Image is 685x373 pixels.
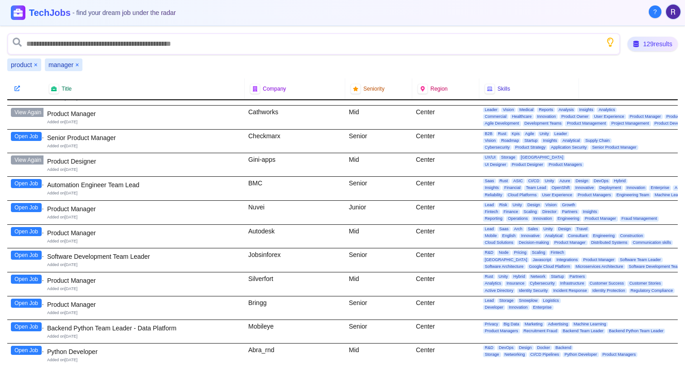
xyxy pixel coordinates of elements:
span: Software Architecture [483,264,526,269]
span: Rust [498,179,510,184]
div: Center [412,130,479,153]
span: Communication skills [631,240,673,245]
span: Product Managers [483,329,520,334]
span: Lead [483,203,496,208]
span: ASIC [511,179,525,184]
span: Innovation [531,216,554,221]
img: User avatar [666,5,680,19]
span: Analytical [543,233,564,238]
button: Show search tips [606,38,615,47]
span: Team Lead [524,185,548,190]
span: Machine Learning [572,322,608,327]
button: Open Job [11,227,42,236]
span: Innovation [535,114,558,119]
span: Innovative [574,185,596,190]
span: Backend Team Leader [561,329,605,334]
span: Insights [483,185,501,190]
span: Deployment [598,185,623,190]
span: Title [62,85,72,92]
span: Agile Development [483,121,521,126]
span: Python Developer [563,352,599,357]
span: Product Manager [581,257,616,262]
button: Open Job [11,251,42,260]
span: Design [574,179,590,184]
span: Analytics [597,107,617,112]
span: Customer Success [588,281,626,286]
span: Commercial [483,114,508,119]
span: User Experience [540,193,574,198]
span: Fintech [549,250,566,255]
span: Networking [503,352,527,357]
span: Node [497,250,511,255]
span: UX/UI [483,155,497,160]
div: Gini-apps [245,153,345,176]
span: Saas [497,227,511,232]
span: Scaling [530,250,547,255]
span: Backend Python Team Leader [607,329,665,334]
span: Analysis [557,107,576,112]
span: Javascript [531,257,553,262]
div: Senior Product Manager [47,133,241,142]
span: Innovation [507,305,530,310]
span: Finance [502,209,520,214]
span: Arch [512,227,525,232]
span: R&D [483,345,495,350]
div: Autodesk [245,225,345,248]
span: CI/CD Pipelines [529,352,561,357]
span: English [501,233,518,238]
span: Innovative [519,233,541,238]
span: Identity Protection [591,288,627,293]
span: Growth [560,203,577,208]
span: Insights [581,209,599,214]
span: Engineering [591,233,617,238]
span: Unity [511,203,524,208]
button: Remove product filter [34,60,38,69]
span: Startup [522,138,539,143]
span: Analytics [483,281,503,286]
span: Director [540,209,559,214]
div: Center [412,296,479,320]
div: 129 results [627,37,678,51]
span: R&D [483,250,495,255]
div: Center [412,272,479,296]
div: Nuvei [245,201,345,224]
span: Saas [483,179,496,184]
div: Senior [345,130,412,153]
span: Product Managers [547,162,584,167]
span: Agile [523,131,536,136]
span: Product Manager [583,216,618,221]
span: Active Directory [483,288,515,293]
div: Added on [DATE] [47,357,241,363]
span: Design [556,227,573,232]
span: Lead [483,227,496,232]
button: User menu [665,4,681,20]
span: Logistics [541,298,561,303]
button: Open Job [11,203,42,212]
span: Hybrid [511,274,527,279]
span: Seniority [363,85,385,92]
div: Jobsinforex [245,248,345,272]
div: Cathworks [245,106,345,129]
button: Remove manager filter [75,60,79,69]
div: Product Manager [47,204,241,213]
span: Snowplow [517,298,540,303]
span: Product Manager [628,114,663,119]
span: Healthcare [510,114,534,119]
div: Mid [345,153,412,176]
span: [GEOGRAPHIC_DATA] [519,155,565,160]
span: Integrations [555,257,579,262]
span: Cloud Solutions [483,240,515,245]
div: Abra_rnd [245,344,345,367]
span: manager [48,60,73,69]
span: Incident Response [551,288,589,293]
span: Rust [483,274,495,279]
span: Project Management [609,121,651,126]
span: [GEOGRAPHIC_DATA] [483,257,529,262]
div: Junior [345,201,412,224]
span: Operations [506,216,530,221]
span: Financial [502,185,522,190]
span: Cybersecurity [483,145,511,150]
button: Open Job [11,346,42,355]
div: Center [412,201,479,224]
span: Recruitment Fraud [522,329,560,334]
